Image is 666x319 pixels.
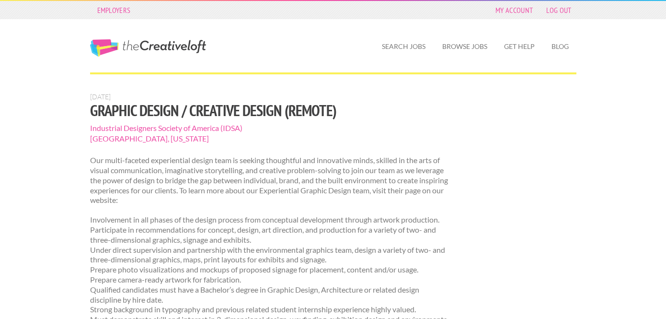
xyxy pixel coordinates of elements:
a: Blog [544,35,576,58]
a: My Account [491,3,538,17]
a: Employers [92,3,136,17]
a: Log Out [541,3,576,17]
span: [DATE] [90,93,111,101]
p: Our multi-faceted experiential design team is seeking thoughtful and innovative minds, skilled in... [90,155,451,205]
span: Industrial Designers Society of America (IDSA) [90,123,451,133]
a: Get Help [496,35,542,58]
a: Browse Jobs [435,35,495,58]
h1: Graphic Design / Creative Design (Remote) [90,102,451,119]
a: Search Jobs [374,35,433,58]
span: [GEOGRAPHIC_DATA], [US_STATE] [90,133,451,144]
a: The Creative Loft [90,39,206,57]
